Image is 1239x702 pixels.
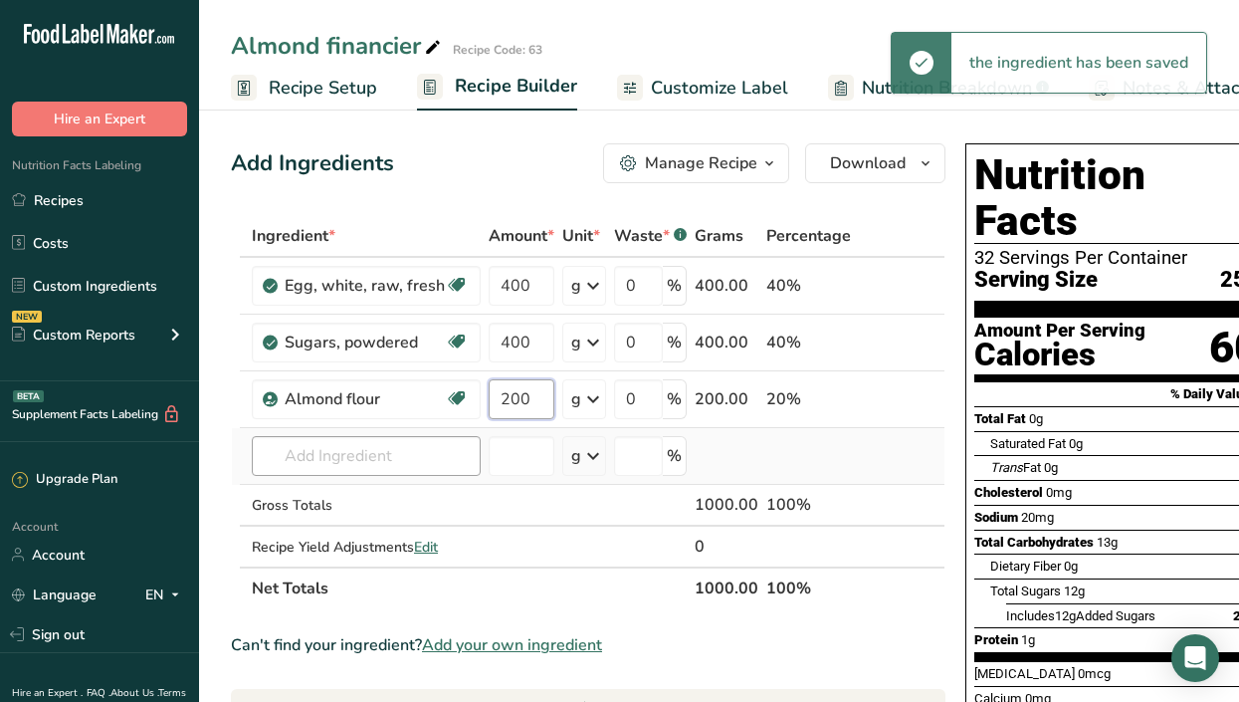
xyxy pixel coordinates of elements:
[1006,608,1155,623] span: Includes Added Sugars
[145,583,187,606] div: EN
[695,224,743,248] span: Grams
[1046,485,1072,500] span: 0mg
[12,102,187,136] button: Hire an Expert
[455,73,577,100] span: Recipe Builder
[762,567,855,608] th: 100%
[231,147,394,180] div: Add Ingredients
[231,66,377,111] a: Recipe Setup
[990,559,1061,574] span: Dietary Fiber
[248,567,691,608] th: Net Totals
[990,460,1023,475] i: Trans
[12,325,135,346] div: Custom Reports
[951,33,1206,93] div: the ingredient has been saved
[571,387,581,411] div: g
[830,151,906,175] span: Download
[614,224,687,248] div: Waste
[1078,666,1111,681] span: 0mcg
[1029,411,1043,426] span: 0g
[110,686,158,700] a: About Us .
[617,66,788,111] a: Customize Label
[231,633,945,657] div: Can't find your ingredient?
[1069,436,1083,451] span: 0g
[252,495,481,516] div: Gross Totals
[695,387,758,411] div: 200.00
[13,390,44,402] div: BETA
[695,274,758,298] div: 400.00
[695,535,758,559] div: 0
[231,28,445,64] div: Almond financier
[489,224,554,248] span: Amount
[1044,460,1058,475] span: 0g
[285,387,445,411] div: Almond flour
[1064,559,1078,574] span: 0g
[766,331,851,354] div: 40%
[12,578,97,612] a: Language
[862,75,1032,102] span: Nutrition Breakdown
[571,331,581,354] div: g
[414,538,438,557] span: Edit
[990,436,1066,451] span: Saturated Fat
[766,387,851,411] div: 20%
[828,66,1049,111] a: Nutrition Breakdown
[269,75,377,102] span: Recipe Setup
[974,535,1094,550] span: Total Carbohydrates
[974,268,1098,293] span: Serving Size
[695,493,758,517] div: 1000.00
[974,666,1075,681] span: [MEDICAL_DATA]
[1055,608,1076,623] span: 12g
[974,510,1018,525] span: Sodium
[1064,584,1085,598] span: 12g
[766,493,851,517] div: 100%
[766,224,851,248] span: Percentage
[1021,510,1054,525] span: 20mg
[974,632,1018,647] span: Protein
[805,143,945,183] button: Download
[1097,535,1118,550] span: 13g
[417,64,577,112] a: Recipe Builder
[974,485,1043,500] span: Cholesterol
[571,444,581,468] div: g
[252,436,481,476] input: Add Ingredient
[691,567,762,608] th: 1000.00
[285,331,445,354] div: Sugars, powdered
[453,41,542,59] div: Recipe Code: 63
[990,584,1061,598] span: Total Sugars
[651,75,788,102] span: Customize Label
[562,224,600,248] span: Unit
[1021,632,1035,647] span: 1g
[12,311,42,323] div: NEW
[422,633,602,657] span: Add your own ingredient
[695,331,758,354] div: 400.00
[1171,634,1219,682] div: Open Intercom Messenger
[285,274,445,298] div: Egg, white, raw, fresh
[645,151,757,175] div: Manage Recipe
[12,686,83,700] a: Hire an Expert .
[990,460,1041,475] span: Fat
[766,274,851,298] div: 40%
[974,411,1026,426] span: Total Fat
[87,686,110,700] a: FAQ .
[252,537,481,558] div: Recipe Yield Adjustments
[974,341,1145,369] div: Calories
[603,143,789,183] button: Manage Recipe
[12,470,117,490] div: Upgrade Plan
[571,274,581,298] div: g
[252,224,335,248] span: Ingredient
[974,322,1145,341] div: Amount Per Serving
